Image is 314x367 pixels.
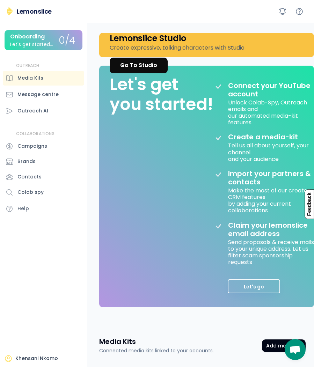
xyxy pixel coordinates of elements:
[17,142,47,150] div: Campaigns
[120,61,157,69] div: Go To Studio
[17,91,59,98] div: Message centre
[17,74,43,82] div: Media Kits
[16,63,39,69] div: OUTREACH
[17,7,52,16] div: Lemonslice
[17,107,48,115] div: Outreach AI
[110,74,213,115] div: Let's get you started!
[15,355,58,362] div: Khensani Nkomo
[59,35,75,46] div: 0/4
[262,339,306,352] button: Add media kit
[99,347,214,354] div: Connected media kits linked to your accounts.
[17,158,36,165] div: Brands
[110,33,186,44] h4: Lemonslice Studio
[99,337,136,346] h3: Media Kits
[17,189,44,196] div: Colab spy
[16,131,54,137] div: COLLABORATIONS
[10,34,45,40] div: Onboarding
[110,44,244,52] div: Create expressive, talking characters with Studio
[110,58,168,73] a: Go To Studio
[17,173,42,181] div: Contacts
[285,339,306,360] div: Open chat
[10,42,53,47] div: Let's get started...
[17,205,29,212] div: Help
[6,7,14,15] img: Lemonslice
[228,279,280,293] button: Let's go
